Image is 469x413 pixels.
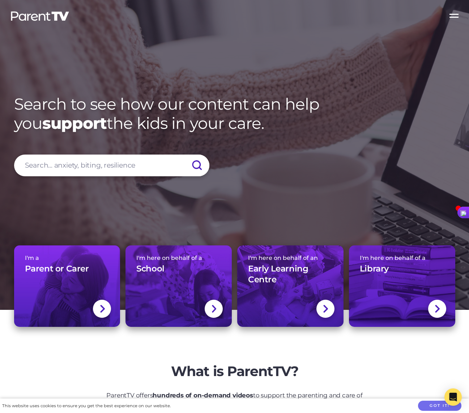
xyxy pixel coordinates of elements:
span: I'm a [25,254,110,261]
h2: What is ParentTV? [99,363,370,380]
h3: Parent or Carer [25,264,89,274]
input: Search... anxiety, biting, resilience [14,155,209,176]
input: Submit [184,155,209,176]
strong: hundreds of on-demand videos [153,392,253,399]
h3: Early Learning Centre [248,264,333,285]
a: I'm aParent or Carer [14,245,120,327]
img: parenttv-logo-white.4c85aaf.svg [10,11,70,21]
a: I'm here on behalf of aSchool [125,245,232,327]
h3: Library [360,264,389,274]
a: I'm here on behalf of anEarly Learning Centre [237,245,344,327]
span: I'm here on behalf of a [360,254,444,261]
div: This website uses cookies to ensure you get the best experience on our website. [2,402,171,410]
strong: support [42,113,107,133]
img: svg+xml;base64,PHN2ZyBlbmFibGUtYmFja2dyb3VuZD0ibmV3IDAgMCAxNC44IDI1LjciIHZpZXdCb3g9IjAgMCAxNC44ID... [211,304,217,313]
img: svg+xml;base64,PHN2ZyBlbmFibGUtYmFja2dyb3VuZD0ibmV3IDAgMCAxNC44IDI1LjciIHZpZXdCb3g9IjAgMCAxNC44ID... [323,304,328,313]
h3: School [136,264,165,274]
button: Got it! [418,401,461,411]
h1: Search to see how our content can help you the kids in your care. [14,94,455,133]
img: svg+xml;base64,PHN2ZyBlbmFibGUtYmFja2dyb3VuZD0ibmV3IDAgMCAxNC44IDI1LjciIHZpZXdCb3g9IjAgMCAxNC44ID... [434,304,440,313]
img: svg+xml;base64,PHN2ZyBlbmFibGUtYmFja2dyb3VuZD0ibmV3IDAgMCAxNC44IDI1LjciIHZpZXdCb3g9IjAgMCAxNC44ID... [99,304,105,313]
div: Open Intercom Messenger [444,388,462,406]
p: ParentTV offers to support the parenting and care of children from birth to teens. [99,390,370,411]
span: I'm here on behalf of a [136,254,221,261]
a: I'm here on behalf of aLibrary [349,245,455,327]
span: I'm here on behalf of an [248,254,333,261]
